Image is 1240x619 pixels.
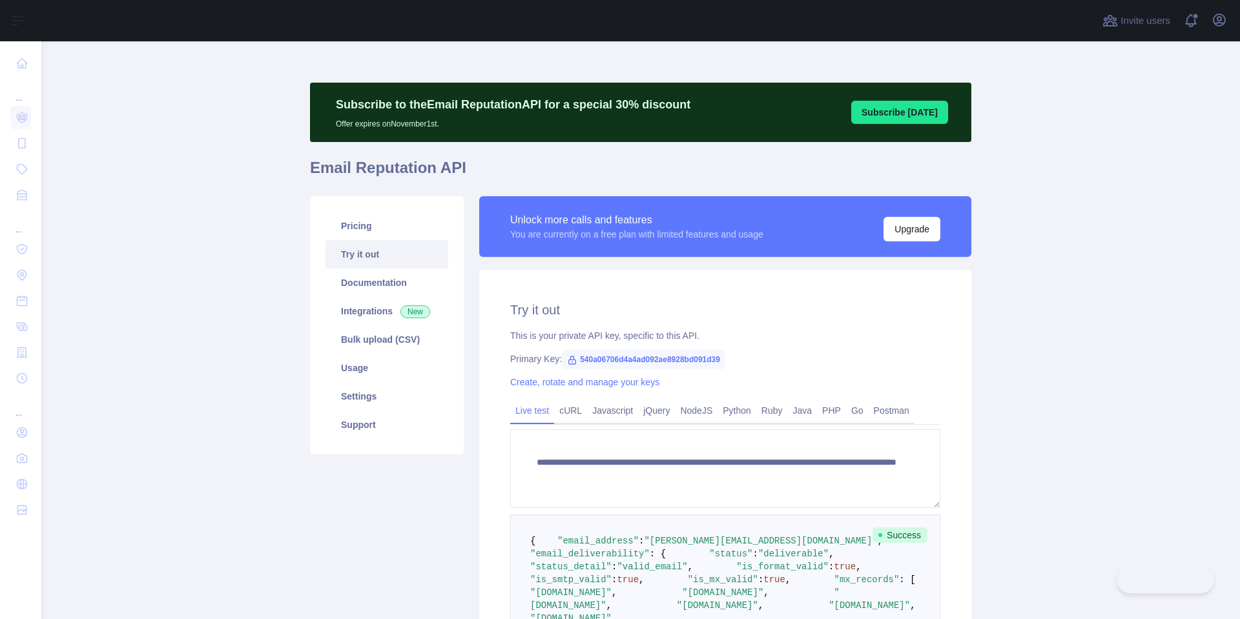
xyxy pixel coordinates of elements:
[617,574,639,585] span: true
[606,600,612,611] span: ,
[510,352,940,365] div: Primary Key:
[510,301,940,319] h2: Try it out
[817,400,846,421] a: PHP
[10,77,31,103] div: ...
[873,527,927,543] span: Success
[639,536,644,546] span: :
[736,562,829,572] span: "is_format_valid"
[325,269,448,297] a: Documentation
[834,574,900,585] span: "mx_records"
[325,382,448,411] a: Settings
[310,157,971,188] h1: Email Reputation API
[763,587,769,598] span: ,
[829,562,834,572] span: :
[554,400,587,421] a: cURL
[910,600,915,611] span: ,
[510,212,763,228] div: Unlock more calls and features
[758,549,829,559] span: "deliverable"
[758,600,763,611] span: ,
[612,574,617,585] span: :
[562,350,725,369] span: 540a06706d4a4ad092ae8928bd091d39
[530,562,612,572] span: "status_detail"
[709,549,752,559] span: "status"
[851,101,948,124] button: Subscribe [DATE]
[677,600,758,611] span: "[DOMAIN_NAME]"
[510,377,659,387] a: Create, rotate and manage your keys
[325,325,448,354] a: Bulk upload (CSV)
[557,536,639,546] span: "email_address"
[753,549,758,559] span: :
[612,562,617,572] span: :
[325,297,448,325] a: Integrations New
[325,240,448,269] a: Try it out
[788,400,818,421] a: Java
[834,562,856,572] span: true
[883,217,940,241] button: Upgrade
[510,329,940,342] div: This is your private API key, specific to this API.
[612,587,617,598] span: ,
[829,549,834,559] span: ,
[763,574,785,585] span: true
[758,574,763,585] span: :
[829,600,910,611] span: "[DOMAIN_NAME]"
[530,574,612,585] span: "is_smtp_valid"
[688,562,693,572] span: ,
[325,411,448,439] a: Support
[336,114,690,129] p: Offer expires on November 1st.
[650,549,666,559] span: : {
[756,400,788,421] a: Ruby
[718,400,756,421] a: Python
[10,209,31,235] div: ...
[638,400,675,421] a: jQuery
[530,549,650,559] span: "email_deliverability"
[869,400,914,421] a: Postman
[856,562,861,572] span: ,
[510,228,763,241] div: You are currently on a free plan with limited features and usage
[336,96,690,114] p: Subscribe to the Email Reputation API for a special 30 % discount
[617,562,687,572] span: "valid_email"
[675,400,718,421] a: NodeJS
[325,212,448,240] a: Pricing
[644,536,877,546] span: "[PERSON_NAME][EMAIL_ADDRESS][DOMAIN_NAME]"
[510,400,554,421] a: Live test
[10,392,31,418] div: ...
[400,305,430,318] span: New
[639,574,644,585] span: ,
[682,587,763,598] span: "[DOMAIN_NAME]"
[587,400,638,421] a: Javascript
[530,587,612,598] span: "[DOMAIN_NAME]"
[846,400,869,421] a: Go
[1117,566,1214,593] iframe: Toggle Customer Support
[785,574,790,585] span: ,
[1100,10,1173,31] button: Invite users
[530,536,535,546] span: {
[1121,14,1170,28] span: Invite users
[688,574,758,585] span: "is_mx_valid"
[899,574,915,585] span: : [
[325,354,448,382] a: Usage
